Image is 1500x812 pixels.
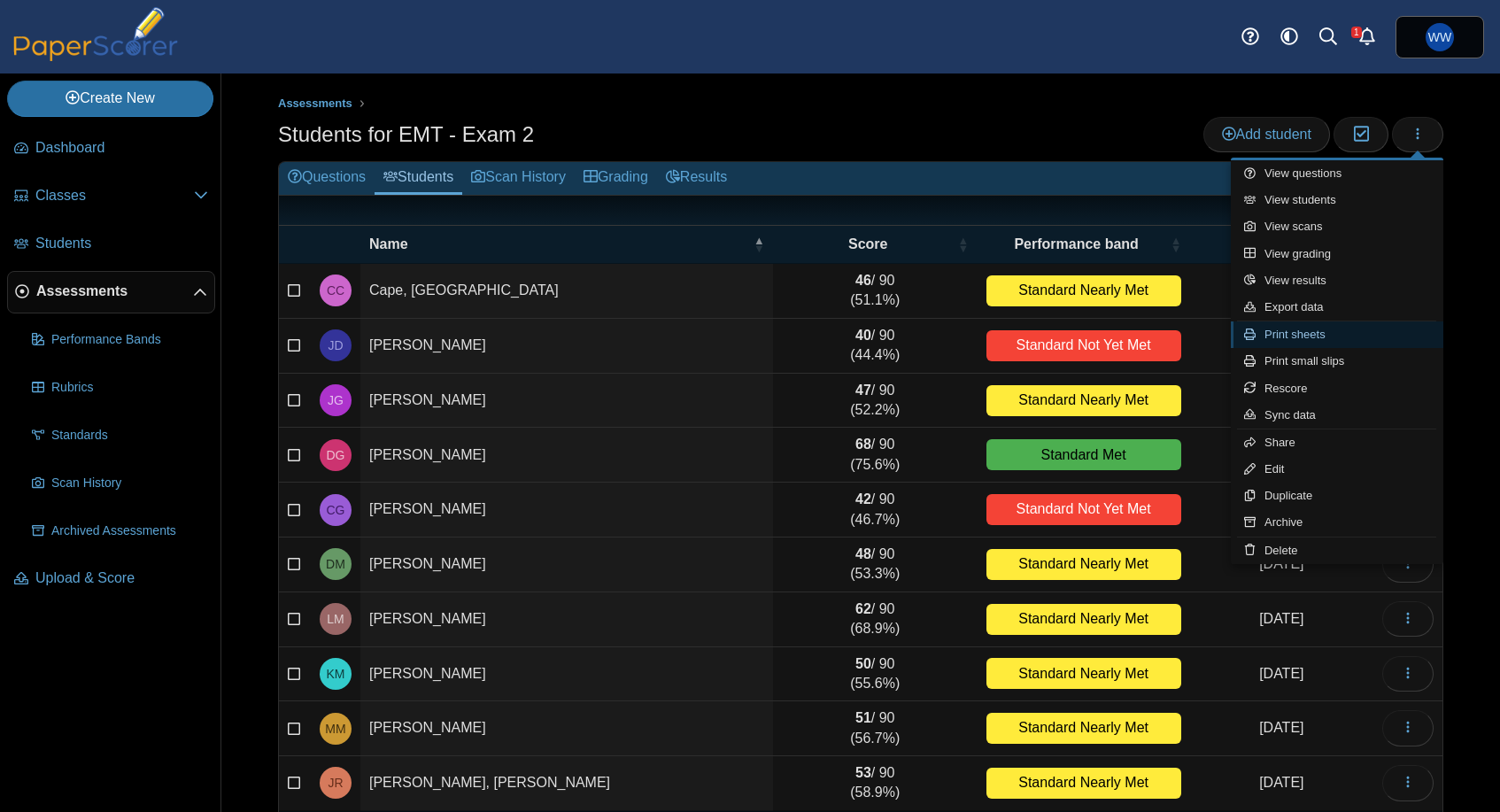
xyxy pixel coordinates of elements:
[35,138,208,158] span: Dashboard
[327,504,345,516] span: Christopher Gauthier
[25,510,215,553] a: Archived Assessments
[278,120,534,150] h1: Students for EMT - Exam 2
[274,93,357,115] a: Assessments
[7,271,215,313] a: Assessments
[1203,117,1330,152] a: Add student
[328,777,343,789] span: Jorge Reyes Jr
[51,427,208,445] span: Standards
[360,592,773,647] td: [PERSON_NAME]
[327,449,345,461] span: David Garza
[25,414,215,457] a: Standards
[773,264,978,319] td: / 90 (51.1%)
[773,483,978,537] td: / 90 (46.7%)
[1259,775,1303,790] time: May 26, 2025 at 1:07 PM
[1199,235,1350,254] span: Date
[35,186,194,205] span: Classes
[1259,611,1303,626] time: May 26, 2025 at 1:07 PM
[328,394,344,406] span: Justin Garcia
[360,428,773,483] td: [PERSON_NAME]
[7,128,215,170] a: Dashboard
[1171,236,1181,253] span: Performance band : Activate to sort
[986,439,1181,470] div: Standard Met
[1259,666,1303,681] time: May 26, 2025 at 1:07 PM
[35,568,208,588] span: Upload & Score
[986,713,1181,744] div: Standard Nearly Met
[855,710,871,725] b: 51
[773,592,978,647] td: / 90 (68.9%)
[855,765,871,780] b: 53
[360,756,773,811] td: [PERSON_NAME], [PERSON_NAME]
[773,647,978,702] td: / 90 (55.6%)
[327,613,344,625] span: Lucinda Meffert
[7,49,184,64] a: PaperScorer
[1231,294,1443,321] a: Export data
[7,223,215,266] a: Students
[575,162,657,195] a: Grading
[1222,127,1311,142] span: Add student
[1231,321,1443,348] a: Print sheets
[51,475,208,492] span: Scan History
[360,319,773,374] td: [PERSON_NAME]
[1231,160,1443,187] a: View questions
[7,81,213,116] a: Create New
[360,701,773,756] td: [PERSON_NAME]
[1231,187,1443,213] a: View students
[326,558,345,570] span: Donovan Magee
[35,234,208,253] span: Students
[754,236,764,253] span: Name : Activate to invert sorting
[375,162,462,195] a: Students
[958,236,969,253] span: Score : Activate to sort
[1426,23,1454,51] span: William Whitney
[1259,720,1303,735] time: Jul 22, 2025 at 6:02 PM
[773,428,978,483] td: / 90 (75.6%)
[986,494,1181,525] div: Standard Not Yet Met
[7,558,215,600] a: Upload & Score
[986,330,1181,361] div: Standard Not Yet Met
[1348,18,1387,57] a: Alerts
[360,374,773,429] td: [PERSON_NAME]
[360,264,773,319] td: Cape, [GEOGRAPHIC_DATA]
[1428,31,1451,43] span: William Whitney
[1231,213,1443,240] a: View scans
[986,235,1167,254] span: Performance band
[51,522,208,540] span: Archived Assessments
[360,537,773,592] td: [PERSON_NAME]
[1231,348,1443,375] a: Print small slips
[986,604,1181,635] div: Standard Nearly Met
[1231,456,1443,483] a: Edit
[855,273,871,288] b: 46
[36,282,193,301] span: Assessments
[7,175,215,218] a: Classes
[986,275,1181,306] div: Standard Nearly Met
[1231,375,1443,402] a: Rescore
[1396,16,1484,58] a: William Whitney
[1231,509,1443,536] a: Archive
[279,162,375,195] a: Questions
[327,284,344,297] span: Clarissa Cape
[360,483,773,537] td: [PERSON_NAME]
[855,383,871,398] b: 47
[1231,267,1443,294] a: View results
[1231,537,1443,564] a: Delete
[360,647,773,702] td: [PERSON_NAME]
[782,235,955,254] span: Score
[986,549,1181,580] div: Standard Nearly Met
[462,162,575,195] a: Scan History
[855,491,871,507] b: 42
[1231,483,1443,509] a: Duplicate
[25,462,215,505] a: Scan History
[773,701,978,756] td: / 90 (56.7%)
[25,367,215,409] a: Rubrics
[51,379,208,397] span: Rubrics
[986,768,1181,799] div: Standard Nearly Met
[327,668,345,680] span: Kaylyn Morales
[1231,429,1443,456] a: Share
[773,374,978,429] td: / 90 (52.2%)
[986,658,1181,689] div: Standard Nearly Met
[855,546,871,561] b: 48
[25,319,215,361] a: Performance Bands
[855,656,871,671] b: 50
[773,756,978,811] td: / 90 (58.9%)
[986,385,1181,416] div: Standard Nearly Met
[7,7,184,61] img: PaperScorer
